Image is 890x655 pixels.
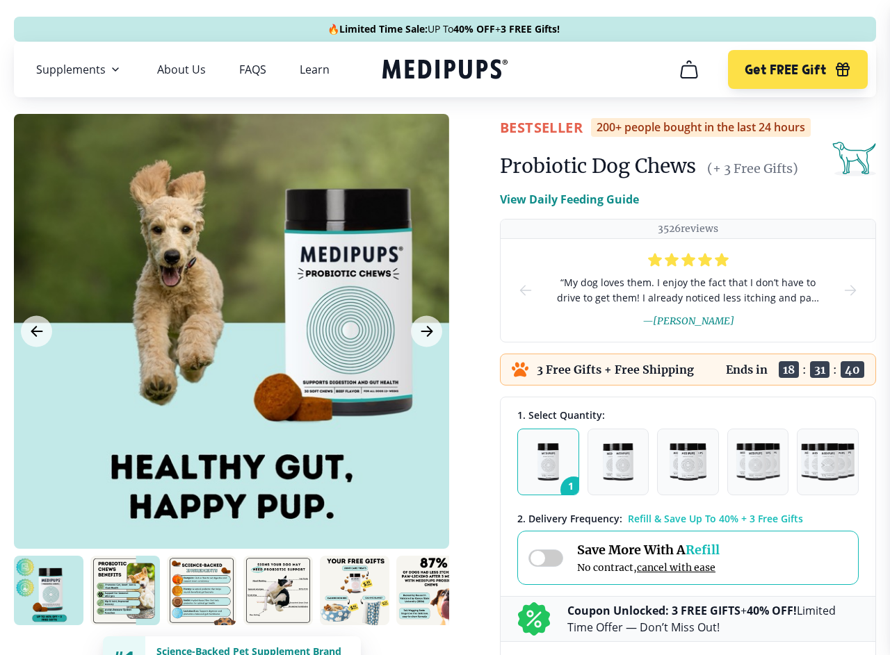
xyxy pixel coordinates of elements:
[747,603,797,618] b: 40% OFF!
[603,443,633,481] img: Pack of 2 - Natural Dog Supplements
[556,275,820,306] span: “ My dog loves them. I enjoy the fact that I don’t have to drive to get them! I already noticed l...
[810,361,830,378] span: 31
[672,53,706,86] button: cart
[517,408,859,422] div: 1. Select Quantity:
[745,62,826,78] span: Get FREE Gift
[833,363,837,376] span: :
[567,603,741,618] b: Coupon Unlocked: 3 FREE GIFTS
[500,191,639,208] p: View Daily Feeding Guide
[841,361,864,378] span: 40
[517,429,579,495] button: 1
[591,118,811,137] div: 200+ people bought in the last 24 hours
[736,443,780,481] img: Pack of 4 - Natural Dog Supplements
[517,239,534,342] button: prev-slide
[637,561,715,574] span: cancel with ease
[500,118,583,137] span: BestSeller
[577,542,720,558] span: Save More With A
[320,556,389,625] img: Probiotic Dog Chews | Natural Dog Supplements
[157,63,206,76] a: About Us
[560,476,587,503] span: 1
[14,556,83,625] img: Probiotic Dog Chews | Natural Dog Supplements
[801,443,855,481] img: Pack of 5 - Natural Dog Supplements
[686,542,720,558] span: Refill
[628,512,803,525] span: Refill & Save Up To 40% + 3 Free Gifts
[243,556,313,625] img: Probiotic Dog Chews | Natural Dog Supplements
[842,239,859,342] button: next-slide
[802,363,807,376] span: :
[327,22,560,36] span: 🔥 UP To +
[21,316,52,347] button: Previous Image
[642,315,734,327] span: — [PERSON_NAME]
[728,50,868,89] button: Get FREE Gift
[396,556,466,625] img: Probiotic Dog Chews | Natural Dog Supplements
[658,222,718,235] p: 3526 reviews
[239,63,266,76] a: FAQS
[517,512,622,525] span: 2 . Delivery Frequency:
[382,56,508,85] a: Medipups
[726,363,768,376] p: Ends in
[411,316,442,347] button: Next Image
[537,443,559,481] img: Pack of 1 - Natural Dog Supplements
[90,556,160,625] img: Probiotic Dog Chews | Natural Dog Supplements
[167,556,236,625] img: Probiotic Dog Chews | Natural Dog Supplements
[36,63,106,76] span: Supplements
[300,63,330,76] a: Learn
[36,61,124,78] button: Supplements
[537,363,694,376] p: 3 Free Gifts + Free Shipping
[779,361,799,378] span: 18
[500,154,696,179] h1: Probiotic Dog Chews
[707,160,798,176] span: (+ 3 Free Gifts)
[670,443,707,481] img: Pack of 3 - Natural Dog Supplements
[577,561,720,574] span: No contract,
[567,602,859,636] p: + Limited Time Offer — Don’t Miss Out!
